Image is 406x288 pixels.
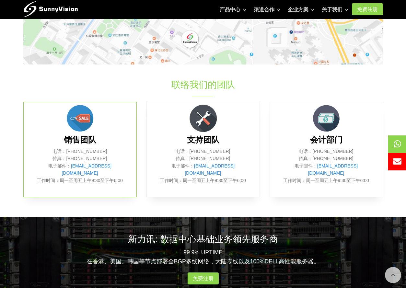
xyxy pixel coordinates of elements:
[62,163,111,176] a: [EMAIL_ADDRESS][DOMAIN_NAME]
[299,156,353,161] font: 传真：[PHONE_NUMBER]
[188,272,219,284] a: 免费注册
[64,102,96,134] img: sales.png
[176,149,230,154] font: 电话：[PHONE_NUMBER]
[310,135,342,144] font: 会计部门
[185,163,235,176] a: [EMAIL_ADDRESS][DOMAIN_NAME]
[48,163,71,168] font: 电子邮件：
[183,249,223,256] font: 99.9% UPTIME
[283,178,369,183] font: 工作时间：周一至周五上午9:30至下午6:00
[288,7,308,12] font: 企业方案
[295,163,317,168] font: 电子邮件：
[187,102,219,134] img: flat-repair-tools.png
[322,7,342,12] font: 关于我们
[160,178,246,183] font: 工作时间：周一至周五上午9:30至下午6:00
[352,3,383,15] a: 免费注册
[322,3,348,16] a: 关于我们
[171,163,194,168] font: 电子邮件：
[220,3,246,16] a: 产品中心
[187,135,219,144] font: 支持团队
[176,156,230,161] font: 传真：[PHONE_NUMBER]
[64,135,96,144] font: 销售团队
[310,102,342,134] img: money.png
[308,163,358,176] a: [EMAIL_ADDRESS][DOMAIN_NAME]
[254,3,280,16] a: 渠道合作
[52,149,107,154] font: 电话：[PHONE_NUMBER]
[357,6,378,12] font: 免费注册
[128,234,278,244] font: 新力讯: 数据中心基础业务领先服务商
[52,156,107,161] font: 传真：[PHONE_NUMBER]
[87,258,320,265] font: 在香港、美国、韩国等节点部署全BGP多线网络，大陆专线以及100%DELL高性能服务器。
[37,178,123,183] font: 工作时间：周一至周五上午9:30至下午6:00
[254,7,274,12] font: 渠道合作
[193,276,214,281] font: 免费注册
[220,7,240,12] font: 产品中心
[299,149,353,154] font: 电话：[PHONE_NUMBER]
[288,3,314,16] a: 企业方案
[171,80,235,90] font: 联络我们的团队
